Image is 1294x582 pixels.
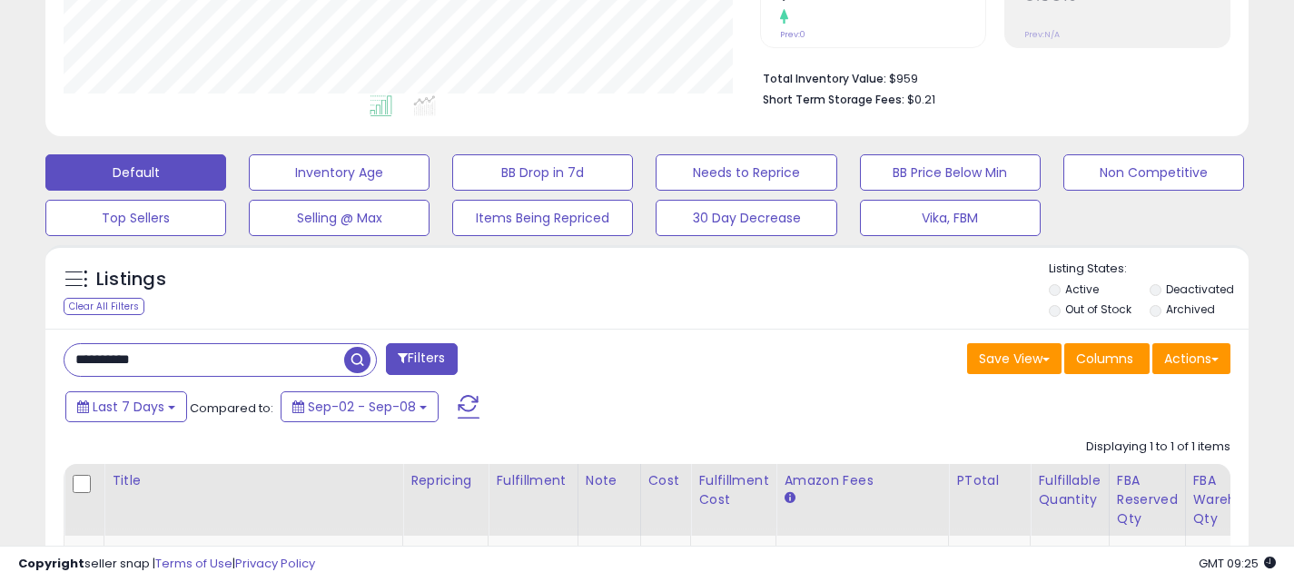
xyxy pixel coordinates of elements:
[452,154,633,191] button: BB Drop in 7d
[1063,154,1244,191] button: Non Competitive
[18,555,84,572] strong: Copyright
[1199,555,1276,572] span: 2025-09-16 09:25 GMT
[496,471,569,490] div: Fulfillment
[967,343,1062,374] button: Save View
[1152,343,1230,374] button: Actions
[410,471,480,490] div: Repricing
[386,343,457,375] button: Filters
[949,464,1031,536] th: CSV column name: cust_attr_1_PTotal
[763,92,904,107] b: Short Term Storage Fees:
[784,471,941,490] div: Amazon Fees
[64,298,144,315] div: Clear All Filters
[656,154,836,191] button: Needs to Reprice
[1038,471,1101,509] div: Fulfillable Quantity
[112,471,395,490] div: Title
[65,391,187,422] button: Last 7 Days
[190,400,273,417] span: Compared to:
[1117,471,1178,528] div: FBA Reserved Qty
[1166,301,1215,317] label: Archived
[907,91,935,108] span: $0.21
[18,556,315,573] div: seller snap | |
[698,471,768,509] div: Fulfillment Cost
[1065,301,1131,317] label: Out of Stock
[281,391,439,422] button: Sep-02 - Sep-08
[1076,350,1133,368] span: Columns
[784,490,795,507] small: Amazon Fees.
[860,200,1041,236] button: Vika, FBM
[956,471,1022,490] div: PTotal
[1065,281,1099,297] label: Active
[1024,29,1060,40] small: Prev: N/A
[1193,471,1269,528] div: FBA Warehouse Qty
[1166,281,1234,297] label: Deactivated
[763,66,1217,88] li: $959
[763,71,886,86] b: Total Inventory Value:
[235,555,315,572] a: Privacy Policy
[249,154,430,191] button: Inventory Age
[45,154,226,191] button: Default
[155,555,232,572] a: Terms of Use
[656,200,836,236] button: 30 Day Decrease
[249,200,430,236] button: Selling @ Max
[1086,439,1230,456] div: Displaying 1 to 1 of 1 items
[96,267,166,292] h5: Listings
[452,200,633,236] button: Items Being Repriced
[586,471,633,490] div: Note
[780,29,805,40] small: Prev: 0
[860,154,1041,191] button: BB Price Below Min
[45,200,226,236] button: Top Sellers
[648,471,684,490] div: Cost
[93,398,164,416] span: Last 7 Days
[308,398,416,416] span: Sep-02 - Sep-08
[1049,261,1249,278] p: Listing States:
[1064,343,1150,374] button: Columns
